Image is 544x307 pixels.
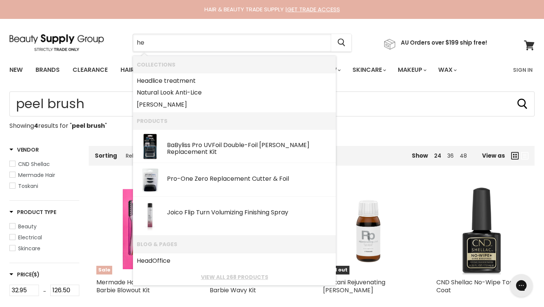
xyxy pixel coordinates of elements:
[18,171,55,179] span: Mermade Hair
[9,160,79,168] a: CND Shellac
[4,59,486,81] ul: Main menu
[67,62,113,78] a: Clearance
[9,171,79,179] a: Mermade Hair
[133,236,336,253] li: Blog & Pages
[167,142,332,156] div: BaByliss Pro UVFoil Double-Foil [PERSON_NAME] Replacement Kit
[482,152,505,159] span: View as
[142,200,158,232] img: FlipTurn_300ml_EU_200x.jpg
[137,167,163,193] img: 350-809__73612.webp
[18,160,50,168] span: CND Shellac
[9,182,79,190] a: Toskani
[137,99,332,111] a: [PERSON_NAME]
[9,233,79,242] a: Electrical
[32,271,40,278] span: ($)
[9,91,535,116] input: Search
[327,184,410,274] img: Toskani Rejuvenating Peel CE
[133,268,336,285] li: View All
[133,99,336,113] li: Collections: Denman
[115,62,159,78] a: Haircare
[133,129,336,163] li: Products: BaByliss Pro UVFoil Double-Foil Shaver Replacement Kit
[9,271,40,278] span: Price
[95,152,117,159] label: Sorting
[412,152,428,160] span: Show
[436,184,527,274] img: CND Shellac No-Wipe Top Coat
[210,278,296,295] a: Mermade Hair Limited Edition Barbie Wavy Kit
[133,56,336,73] li: Collections
[133,197,336,236] li: Products: Joico Flip Turn Volumizing Finishing Spray
[9,146,39,153] h3: Vendor
[96,266,112,274] span: Sale
[34,121,38,130] strong: 4
[516,98,529,110] button: Search
[137,256,152,265] b: Head
[287,5,340,13] a: GET TRADE ACCESS
[167,209,332,217] div: Joico Flip Turn Volumizing Finishing Spray
[436,278,514,295] a: CND Shellac No-Wipe Top Coat
[50,285,80,296] input: Max Price
[137,76,152,85] b: Head
[167,175,332,183] div: Pro-One Zero Replacement Cutter & Foil
[137,75,332,87] a: lice treatment
[323,184,414,274] a: Toskani Rejuvenating Peel CESold out
[9,222,79,231] a: Beauty
[447,152,454,160] a: 36
[72,121,105,130] strong: peel brush
[347,62,391,78] a: Skincare
[137,133,163,160] img: UVFoil_Double_Shaver_Replacement_Foil_Head__2__62920_200x.jpg
[508,62,537,78] a: Sign In
[96,184,187,274] img: Mermade Hair Limited Edition Barbie Blowout Kit
[18,234,42,241] span: Electrical
[392,62,431,78] a: Makeup
[133,34,331,51] input: Search
[133,253,336,269] li: Blog & Pages: Head Office
[9,122,535,129] p: Showing results for " "
[9,208,56,216] h3: Product Type
[9,244,79,253] a: Skincare
[96,278,182,295] a: Mermade Hair Limited Edition Barbie Blowout Kit
[9,271,40,278] h3: Price($)
[133,112,336,129] li: Products
[323,278,385,295] a: Toskani Rejuvenating [PERSON_NAME]
[9,91,535,116] form: Product
[133,73,336,87] li: Collections: Headlice treatment
[18,245,40,252] span: Skincare
[30,62,65,78] a: Brands
[137,87,332,99] a: Natural Look Anti-Lice
[18,182,38,190] span: Toskani
[434,152,441,160] a: 24
[133,163,336,197] li: Products: Pro-One Zero Replacement Cutter & Foil
[506,271,536,299] iframe: Gorgias live chat messenger
[137,274,332,280] a: View all 268 products
[460,152,467,160] a: 48
[133,87,336,99] li: Collections: Natural Look Anti-Lice
[4,62,28,78] a: New
[331,34,351,51] button: Search
[9,285,39,296] input: Min Price
[137,255,332,267] a: Office
[18,223,37,230] span: Beauty
[39,285,50,298] div: -
[433,62,461,78] a: Wax
[323,266,349,274] span: Sold out
[133,34,352,52] form: Product
[96,184,187,274] a: Mermade Hair Limited Edition Barbie Blowout KitSale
